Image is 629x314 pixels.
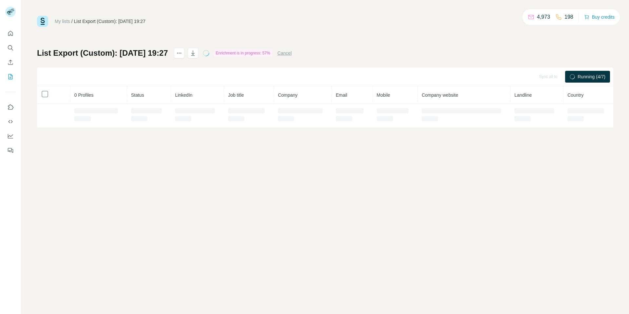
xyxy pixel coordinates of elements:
[37,48,168,58] h1: List Export (Custom): [DATE] 19:27
[74,18,145,25] div: List Export (Custom): [DATE] 19:27
[228,92,244,98] span: Job title
[514,92,532,98] span: Landline
[5,116,16,128] button: Use Surfe API
[537,13,550,21] p: 4,973
[5,28,16,39] button: Quick start
[5,101,16,113] button: Use Surfe on LinkedIn
[336,92,347,98] span: Email
[37,16,48,27] img: Surfe Logo
[422,92,458,98] span: Company website
[175,92,192,98] span: LinkedIn
[5,71,16,83] button: My lists
[5,130,16,142] button: Dashboard
[214,49,272,57] div: Enrichment is in progress: 57%
[277,50,292,56] button: Cancel
[131,92,144,98] span: Status
[567,92,583,98] span: Country
[278,92,297,98] span: Company
[5,145,16,156] button: Feedback
[55,19,70,24] a: My lists
[578,73,605,80] span: Running (4/7)
[74,92,93,98] span: 0 Profiles
[377,92,390,98] span: Mobile
[564,13,573,21] p: 198
[5,42,16,54] button: Search
[584,12,615,22] button: Buy credits
[71,18,73,25] li: /
[174,48,184,58] button: actions
[5,56,16,68] button: Enrich CSV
